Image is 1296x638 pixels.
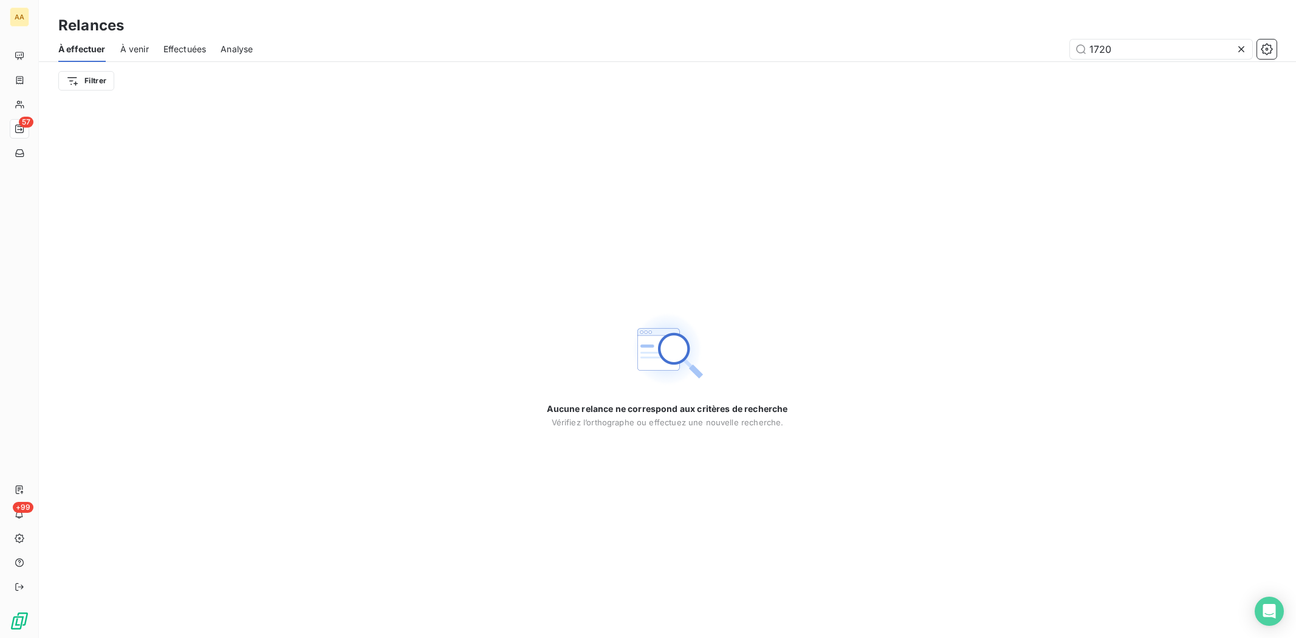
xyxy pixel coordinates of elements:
span: À effectuer [58,43,106,55]
input: Rechercher [1070,39,1252,59]
span: 57 [19,117,33,128]
span: +99 [13,502,33,513]
span: Effectuées [163,43,207,55]
span: Vérifiez l’orthographe ou effectuez une nouvelle recherche. [552,417,784,427]
div: Open Intercom Messenger [1255,597,1284,626]
h3: Relances [58,15,124,36]
div: AA [10,7,29,27]
span: À venir [120,43,149,55]
button: Filtrer [58,71,114,91]
img: Logo LeanPay [10,611,29,631]
span: Aucune relance ne correspond aux critères de recherche [547,403,787,415]
span: Analyse [221,43,253,55]
img: Empty state [628,310,706,388]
